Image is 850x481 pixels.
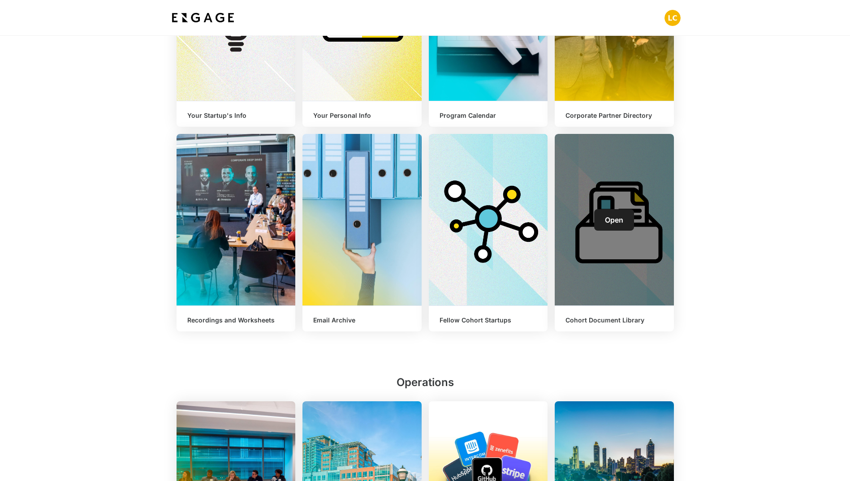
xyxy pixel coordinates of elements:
[313,317,411,324] h6: Email Archive
[170,10,236,26] img: bdf1fb74-1727-4ba0-a5bd-bc74ae9fc70b.jpeg
[313,112,411,120] h6: Your Personal Info
[565,317,663,324] h6: Cohort Document Library
[664,10,681,26] button: Open profile menu
[605,215,623,224] span: Open
[440,317,537,324] h6: Fellow Cohort Startups
[177,374,674,394] h2: Operations
[664,10,681,26] img: Profile picture of Lon Cunninghis
[440,112,537,120] h6: Program Calendar
[594,209,634,231] a: Open
[565,112,663,120] h6: Corporate Partner Directory
[187,112,285,120] h6: Your Startup's Info
[187,317,285,324] h6: Recordings and Worksheets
